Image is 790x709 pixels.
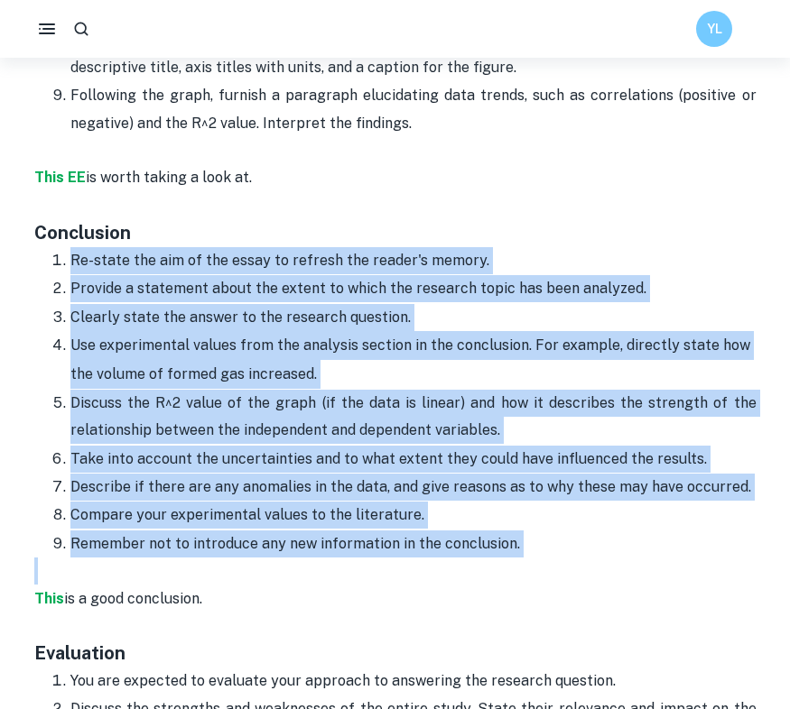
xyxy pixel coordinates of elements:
p: Take into account the uncertainties and to what extent they could have influenced the results. [70,446,757,473]
p: Following the graph, furnish a paragraph elucidating data trends, such as correlations (positive ... [70,82,757,137]
p: is worth taking a look at. [34,137,757,192]
li: Use experimental values from the analysis section in the conclusion. For example, directly state ... [70,331,757,389]
p: Discuss the R^2 value of the graph (if the data is linear) and how it describes the strength of t... [70,390,757,445]
a: This [34,590,64,607]
p: Clearly state the answer to the research question. [70,304,757,331]
a: This EE [34,169,86,186]
button: YL [696,11,732,47]
p: You are expected to evaluate your approach to answering the research question. [70,668,757,695]
p: Compare your experimental values to the literature. [70,502,757,529]
h3: Evaluation [34,612,757,667]
h6: YL [704,19,725,39]
strong: Conclusion [34,222,131,244]
p: is a good conclusion. [34,557,757,612]
p: Re-state the aim of the essay to refresh the reader's memory. [70,247,757,274]
p: Describe if there are any anomalies in the data, and give reasons as to why these may have occurred. [70,474,757,501]
p: Remember not to introduce any new information in the conclusion. [70,530,757,557]
p: Provide a statement about the extent to which the research topic has been analyzed. [70,275,757,302]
